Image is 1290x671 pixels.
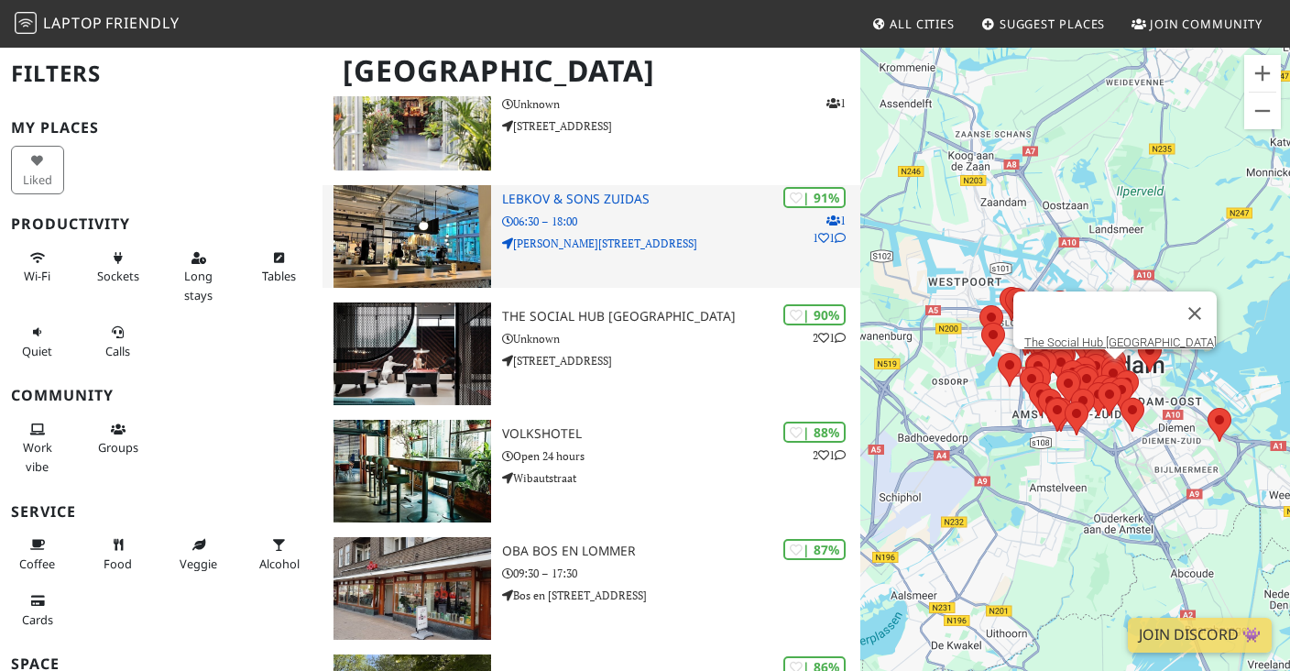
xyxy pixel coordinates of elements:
h3: My Places [11,119,312,137]
p: 1 1 1 [813,212,846,247]
span: Suggest Places [1000,16,1106,32]
span: All Cities [890,16,955,32]
a: Volkshotel | 88% 21 Volkshotel Open 24 hours Wibautstraat [322,420,860,522]
p: Open 24 hours [502,447,860,465]
p: 2 1 [813,329,846,346]
h3: Volkshotel [502,426,860,442]
h3: OBA Bos en Lommer [502,544,860,559]
p: [STREET_ADDRESS] [502,117,860,135]
a: Zoku Amsterdam | 92% 1 Zoku [GEOGRAPHIC_DATA] Unknown [STREET_ADDRESS] [322,68,860,170]
h3: Productivity [11,215,312,233]
div: | 87% [783,539,846,560]
h3: The Social Hub [GEOGRAPHIC_DATA] [502,309,860,324]
a: Lebkov & Sons Zuidas | 91% 111 Lebkov & Sons Zuidas 06:30 – 18:00 [PERSON_NAME][STREET_ADDRESS] [322,185,860,288]
img: Lebkov & Sons Zuidas [333,185,491,288]
button: Work vibe [11,414,64,481]
a: The Social Hub [GEOGRAPHIC_DATA] [1024,335,1217,349]
p: Bos en [STREET_ADDRESS] [502,587,860,604]
div: | 90% [783,304,846,325]
a: Join Community [1124,7,1270,40]
button: Uitzoomen [1244,93,1281,129]
p: [PERSON_NAME][STREET_ADDRESS] [502,235,860,252]
img: Zoku Amsterdam [333,68,491,170]
a: All Cities [864,7,962,40]
p: 06:30 – 18:00 [502,213,860,230]
button: Wi-Fi [11,243,64,291]
span: Laptop [43,13,103,33]
span: Video/audio calls [105,343,130,359]
button: Sockets [92,243,145,291]
p: [STREET_ADDRESS] [502,352,860,369]
h3: Community [11,387,312,404]
button: Sluiten [1173,291,1217,335]
a: Suggest Places [974,7,1113,40]
span: Coffee [19,555,55,572]
a: Join Discord 👾 [1128,618,1272,653]
img: OBA Bos en Lommer [333,537,491,640]
button: Quiet [11,317,64,366]
a: The Social Hub Amsterdam City | 90% 21 The Social Hub [GEOGRAPHIC_DATA] Unknown [STREET_ADDRESS] [322,302,860,405]
span: People working [23,439,52,474]
a: OBA Bos en Lommer | 87% OBA Bos en Lommer 09:30 – 17:30 Bos en [STREET_ADDRESS] [322,537,860,640]
h2: Filters [11,46,312,102]
span: Veggie [180,555,217,572]
h3: Service [11,503,312,521]
span: Join Community [1150,16,1263,32]
span: Work-friendly tables [262,268,296,284]
p: 2 1 [813,446,846,464]
button: Groups [92,414,145,463]
span: Credit cards [22,611,53,628]
span: Stable Wi-Fi [24,268,50,284]
h1: [GEOGRAPHIC_DATA] [328,46,857,96]
p: Unknown [502,330,860,347]
span: Power sockets [97,268,139,284]
div: | 88% [783,422,846,443]
img: Volkshotel [333,420,491,522]
span: Quiet [22,343,52,359]
span: Group tables [98,439,138,456]
img: The Social Hub Amsterdam City [333,302,491,405]
button: Tables [253,243,306,291]
img: LaptopFriendly [15,12,37,34]
span: Long stays [184,268,213,302]
button: Long stays [172,243,225,310]
button: Inzoomen [1244,55,1281,92]
span: Food [104,555,132,572]
button: Veggie [172,530,225,578]
div: | 91% [783,187,846,208]
p: Wibautstraat [502,469,860,487]
h3: Lebkov & Sons Zuidas [502,192,860,207]
a: LaptopFriendly LaptopFriendly [15,8,180,40]
button: Alcohol [253,530,306,578]
p: 09:30 – 17:30 [502,565,860,582]
span: Friendly [105,13,179,33]
button: Coffee [11,530,64,578]
button: Cards [11,586,64,634]
button: Calls [92,317,145,366]
button: Food [92,530,145,578]
span: Alcohol [259,555,300,572]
